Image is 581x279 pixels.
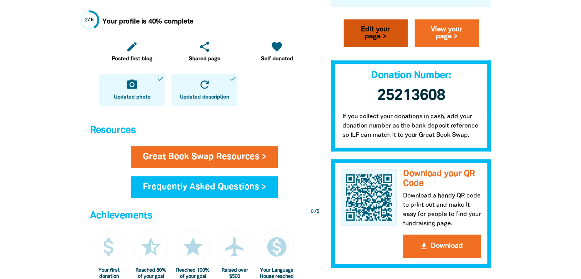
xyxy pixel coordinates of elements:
[403,169,481,188] h3: Download your QR Code
[415,19,479,47] a: View your page >
[311,209,313,214] span: 0
[180,94,229,101] span: Updated description
[171,74,237,106] a: refreshUpdated descriptiondone
[344,19,408,47] a: Edit your page >
[271,41,283,53] i: favorite
[229,75,236,82] i: done
[341,169,397,226] img: QR Code for Taylor Primary School
[261,55,293,63] span: Self donated
[198,78,211,91] i: refresh
[265,235,288,259] i: monetization_on
[126,41,138,53] i: edit
[371,71,451,80] span: Donation Number:
[331,112,491,151] p: If you collect your donations in cash, add your donation number as the bank deposit reference so ...
[198,41,211,53] i: share
[102,19,193,25] strong: Your profile is 40% complete
[99,74,165,106] a: camera_altUpdated photodone
[112,55,152,63] span: Posted first blog
[311,208,319,216] div: / 5
[99,36,165,68] a: editPosted first blog
[114,94,151,101] span: Updated photo
[223,235,246,259] i: airplanemode_active
[244,36,310,68] a: favoriteSelf donated
[139,235,163,259] i: star_half
[403,235,481,258] button: get_appDownload
[131,146,278,168] a: Great Book Swap Resources >
[157,75,164,82] i: done
[85,16,94,24] div: / 5
[377,88,445,103] span: 25213608
[126,78,138,91] i: camera_alt
[171,36,237,68] a: shareShared page
[97,235,120,259] i: attach_money
[90,208,319,224] h4: Achievements
[131,176,278,198] a: Frequently Asked Questions >
[189,55,220,63] span: Shared page
[90,126,136,135] span: Resources
[181,235,205,259] i: star
[85,17,88,22] span: 2
[419,242,429,251] i: get_app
